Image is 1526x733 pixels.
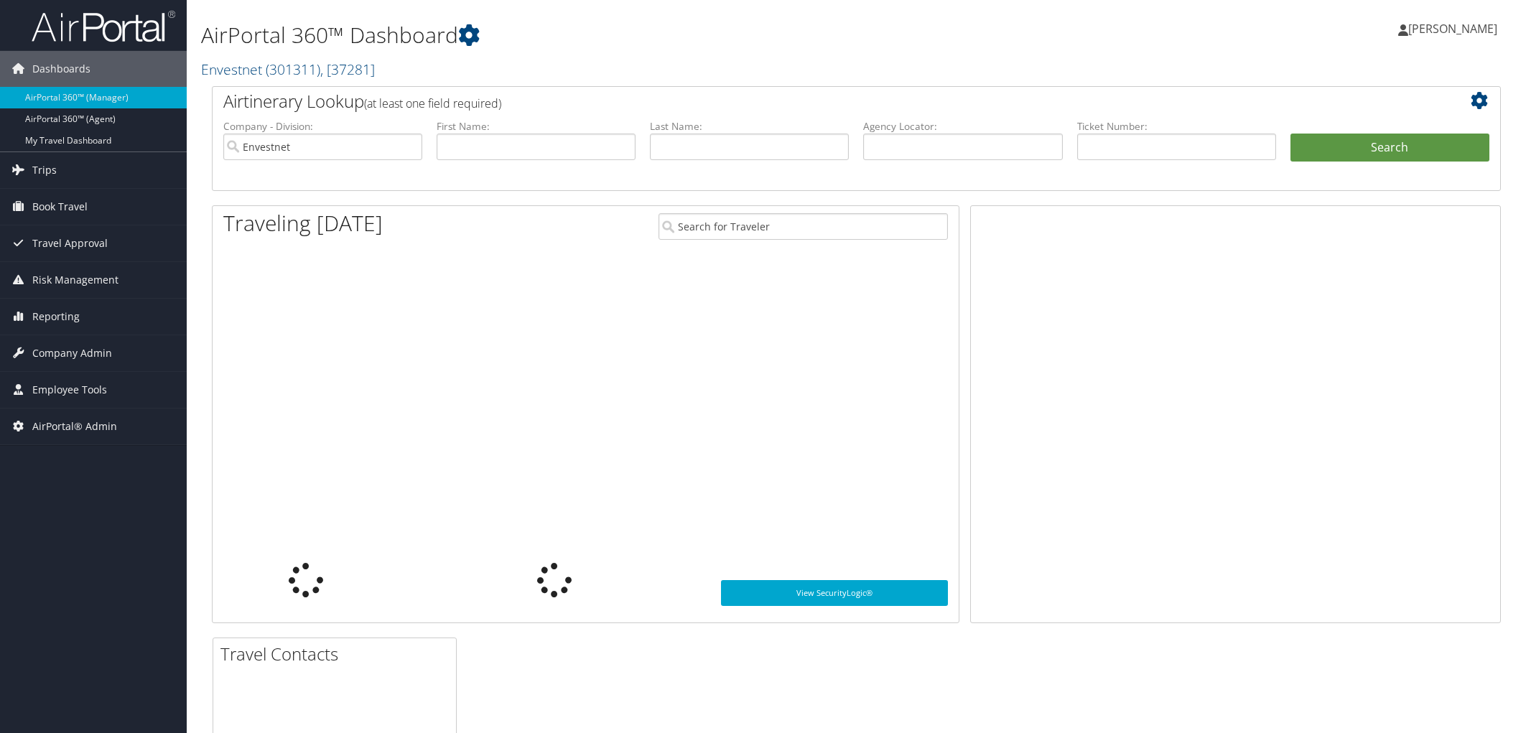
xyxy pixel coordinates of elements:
span: ( 301311 ) [266,60,320,79]
h2: Airtinerary Lookup [223,89,1382,113]
span: AirPortal® Admin [32,408,117,444]
h1: AirPortal 360™ Dashboard [201,20,1075,50]
span: Risk Management [32,262,118,298]
span: Company Admin [32,335,112,371]
button: Search [1290,134,1489,162]
label: Ticket Number: [1077,119,1276,134]
input: Search for Traveler [659,213,948,240]
label: Last Name: [650,119,849,134]
label: First Name: [437,119,636,134]
span: Dashboards [32,51,90,87]
span: Travel Approval [32,225,108,261]
h2: Travel Contacts [220,642,456,666]
a: View SecurityLogic® [721,580,948,606]
span: [PERSON_NAME] [1408,21,1497,37]
label: Company - Division: [223,119,422,134]
a: [PERSON_NAME] [1398,7,1512,50]
span: Book Travel [32,189,88,225]
img: airportal-logo.png [32,9,175,43]
span: Trips [32,152,57,188]
span: , [ 37281 ] [320,60,375,79]
a: Envestnet [201,60,375,79]
span: Reporting [32,299,80,335]
label: Agency Locator: [863,119,1062,134]
span: (at least one field required) [364,95,501,111]
span: Employee Tools [32,372,107,408]
h1: Traveling [DATE] [223,208,383,238]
